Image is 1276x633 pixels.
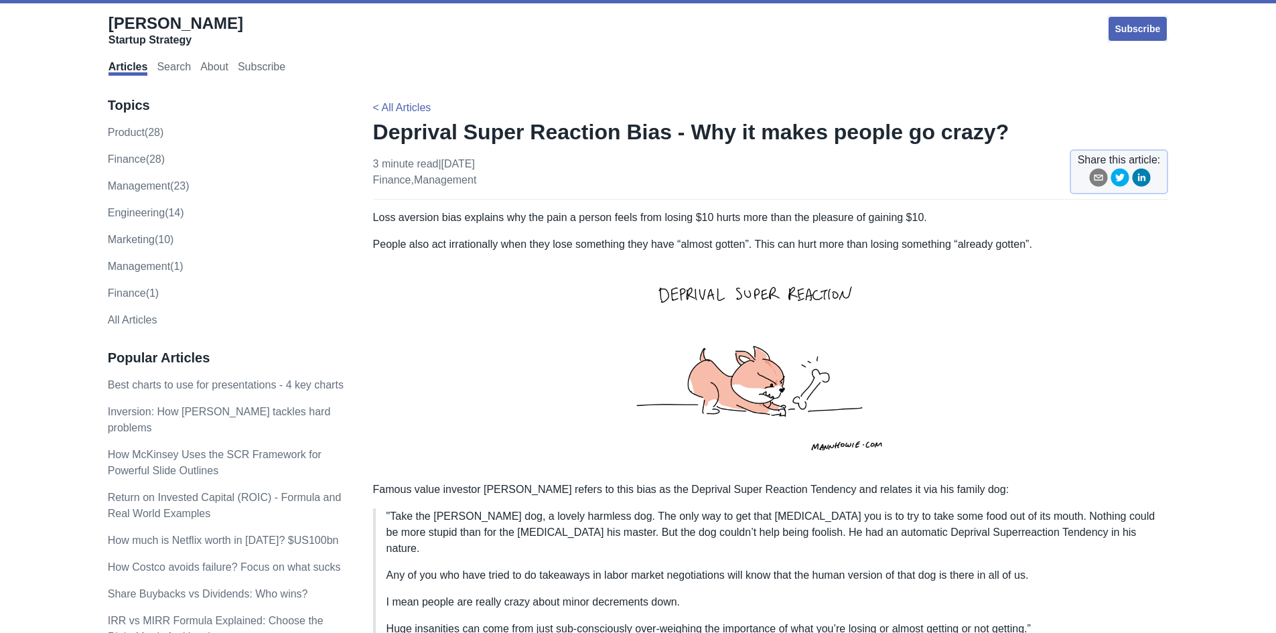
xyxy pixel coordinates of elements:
[108,535,339,546] a: How much is Netflix worth in [DATE]? $US100bn
[386,567,1158,583] p: Any of you who have tried to do takeaways in labor market negotiations will know that the human v...
[1111,168,1129,192] button: twitter
[373,156,477,188] p: 3 minute read | [DATE] ,
[108,449,322,476] a: How McKinsey Uses the SCR Framework for Powerful Slide Outlines
[108,406,331,433] a: Inversion: How [PERSON_NAME] tackles hard problems
[1078,152,1161,168] span: Share this article:
[373,102,431,113] a: < All Articles
[108,492,342,519] a: Return on Invested Capital (ROIC) - Formula and Real World Examples
[373,482,1169,498] p: Famous value investor [PERSON_NAME] refers to this bias as the Deprival Super Reaction Tendency a...
[1089,168,1108,192] button: email
[108,379,344,391] a: Best charts to use for presentations - 4 key charts
[108,261,184,272] a: Management(1)
[109,61,148,76] a: Articles
[238,61,285,76] a: Subscribe
[108,153,165,165] a: finance(28)
[109,13,243,47] a: [PERSON_NAME]Startup Strategy
[200,61,228,76] a: About
[386,508,1158,557] p: "Take the [PERSON_NAME] dog, a lovely harmless dog. The only way to get that [MEDICAL_DATA] you i...
[373,236,1169,253] p: People also act irrationally when they lose something they have “almost gotten”. This can hurt mo...
[108,588,308,600] a: Share Buybacks vs Dividends: Who wins?
[108,234,174,245] a: marketing(10)
[108,314,157,326] a: All Articles
[373,174,411,186] a: finance
[1107,15,1169,42] a: Subscribe
[157,61,191,76] a: Search
[108,127,164,138] a: product(28)
[373,119,1169,145] h1: Deprival Super Reaction Bias - Why it makes people go crazy?
[386,594,1158,610] p: I mean people are really crazy about minor decrements down.
[108,180,190,192] a: management(23)
[108,561,341,573] a: How Costco avoids failure? Focus on what sucks
[108,287,159,299] a: Finance(1)
[414,174,476,186] a: management
[108,350,345,366] h3: Popular Articles
[109,33,243,47] div: Startup Strategy
[1132,168,1151,192] button: linkedin
[108,207,184,218] a: engineering(14)
[109,14,243,32] span: [PERSON_NAME]
[108,97,345,114] h3: Topics
[594,263,948,471] img: deprival-super-reaction
[373,210,1169,226] p: Loss aversion bias explains why the pain a person feels from losing $10 hurts more than the pleas...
